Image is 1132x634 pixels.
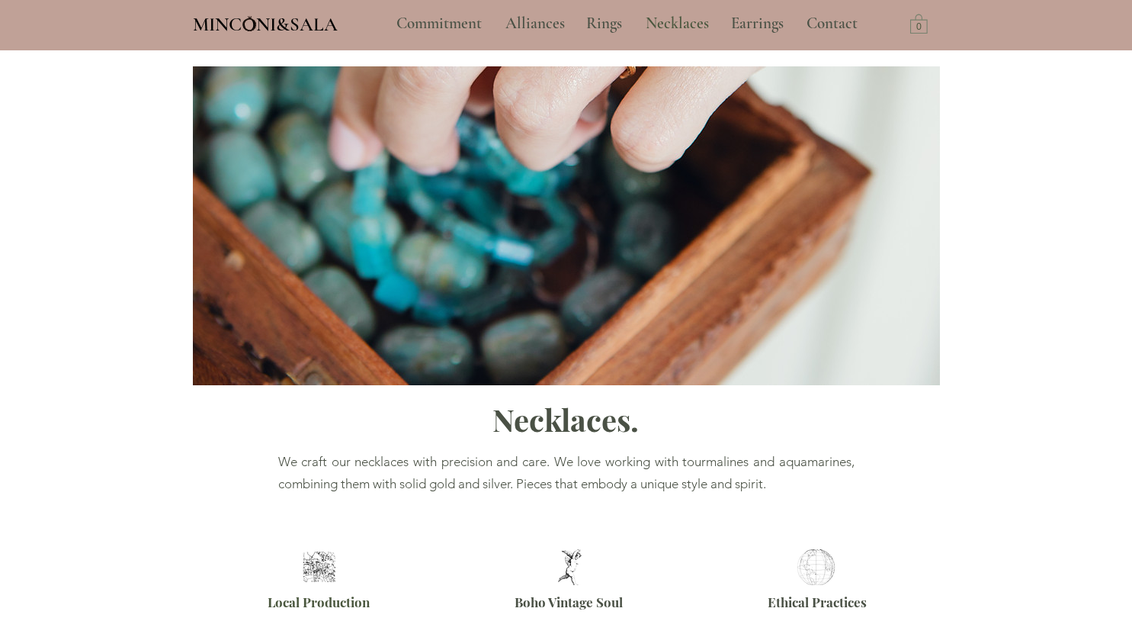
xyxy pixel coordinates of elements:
font: MINCONI&SALA [193,13,338,36]
text: 0 [916,22,922,33]
img: vintage and boho jewelry [547,549,593,585]
font: Alliances [505,14,565,33]
nav: Place [348,5,906,43]
a: MINCONI&SALA [193,10,338,35]
font: Local Production [268,594,370,610]
font: Rings [586,14,622,33]
font: Necklaces. [492,399,639,439]
a: Earrings [720,5,795,43]
img: handmade jewelry Barcelona [299,552,339,582]
a: Commitment [385,5,494,43]
font: Necklaces [646,14,709,33]
a: Alliances [494,5,575,43]
a: Contact [795,5,869,43]
a: Necklaces [634,5,720,43]
font: We craft our necklaces with precision and care. We love working with tourmalines and aquamarines,... [278,454,855,491]
font: Ethical Practices [768,594,867,610]
img: ethical jewelry [793,549,839,585]
font: Contact [807,14,858,33]
a: Cart with 0 items [910,13,928,34]
img: Minconi Room [243,16,256,31]
a: Rings [575,5,634,43]
font: Boho Vintage Soul [515,594,623,610]
img: Handmade necklaces with gems [193,66,940,385]
font: Commitment [396,14,482,33]
font: Earrings [731,14,784,33]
